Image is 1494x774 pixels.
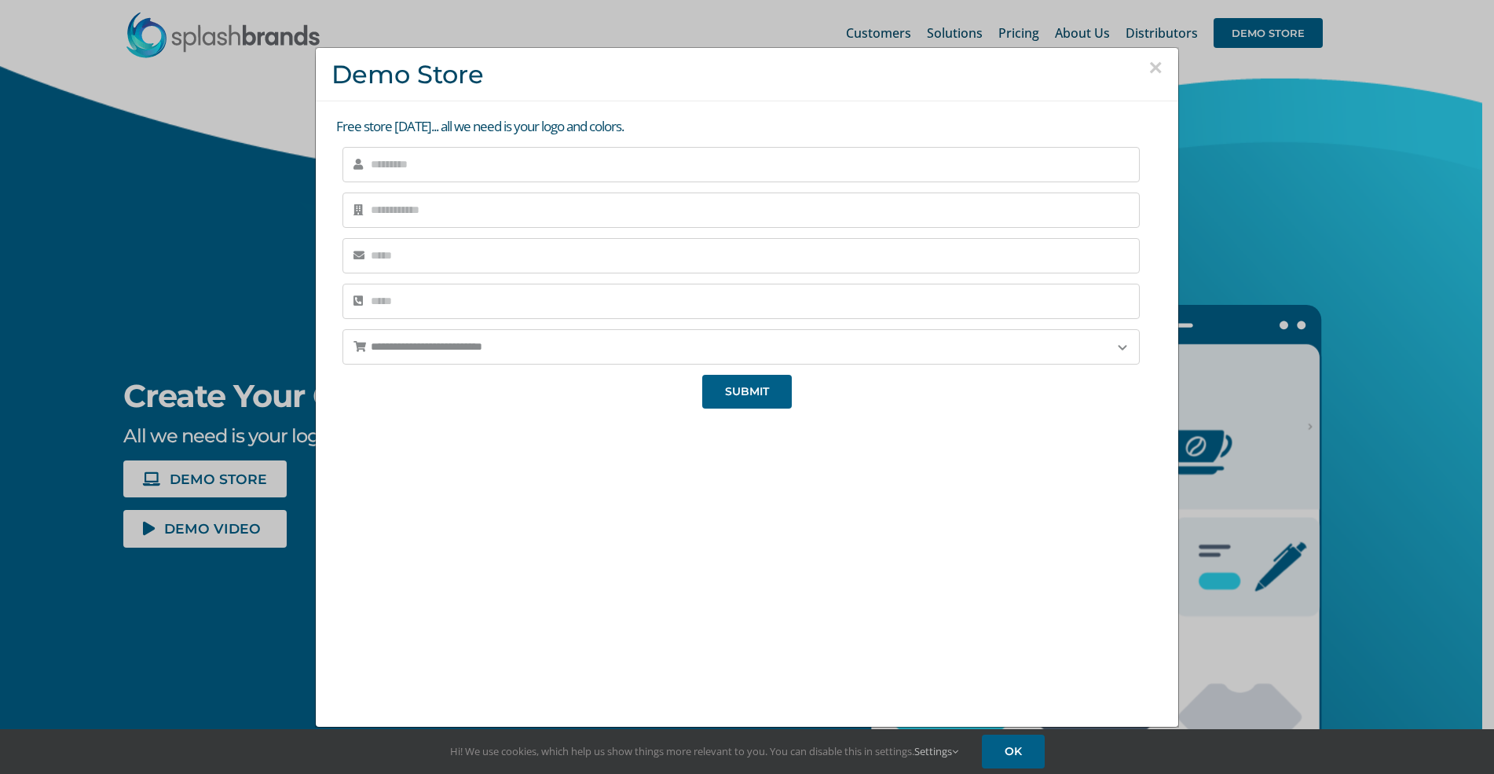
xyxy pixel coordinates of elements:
[725,385,769,398] span: SUBMIT
[336,117,1163,137] p: Free store [DATE]... all we need is your logo and colors.
[489,420,1005,711] iframe: SplashBrands Demo Store Overview
[331,60,1163,89] h3: Demo Store
[1148,56,1163,79] button: Close
[702,375,792,409] button: SUBMIT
